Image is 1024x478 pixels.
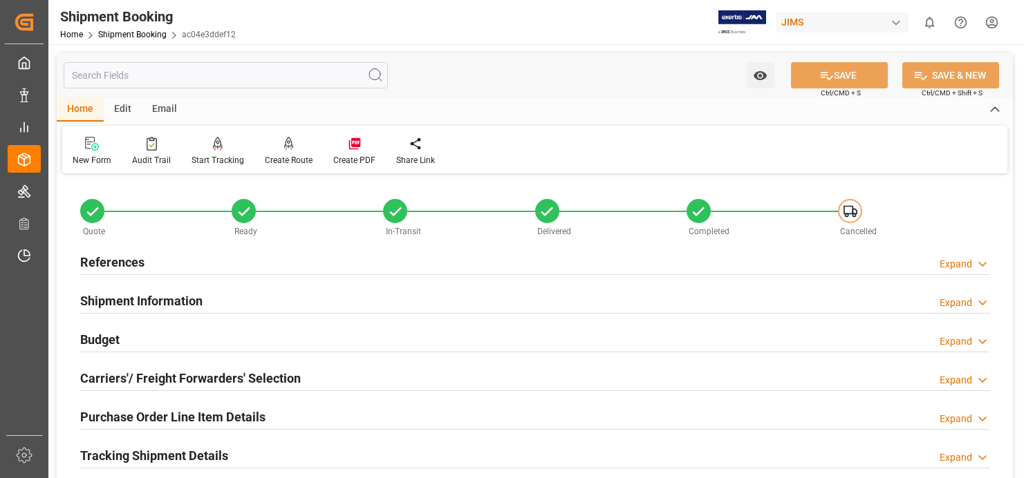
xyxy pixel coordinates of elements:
a: Home [60,30,83,39]
button: Help Center [945,7,976,38]
img: Exertis%20JAM%20-%20Email%20Logo.jpg_1722504956.jpg [718,10,766,35]
input: Search Fields [64,62,388,88]
div: Expand [940,450,972,465]
div: JIMS [776,12,909,32]
div: Shipment Booking [60,6,236,27]
h2: Budget [80,330,120,349]
button: SAVE & NEW [902,62,999,88]
div: Audit Trail [132,154,171,166]
div: Create PDF [333,154,375,166]
h2: Tracking Shipment Details [80,446,228,465]
div: Create Route [265,154,313,166]
span: Cancelled [840,227,877,236]
h2: References [80,253,145,271]
div: Home [57,98,104,122]
div: Expand [940,334,972,349]
div: Expand [940,412,972,426]
div: Edit [104,98,142,122]
div: Share Link [396,154,435,166]
span: Ready [234,227,257,236]
div: Start Tracking [192,154,244,166]
button: SAVE [791,62,888,88]
span: In-Transit [386,227,421,236]
h2: Shipment Information [80,291,203,310]
span: Delivered [537,227,571,236]
button: show 0 new notifications [914,7,945,38]
a: Shipment Booking [98,30,167,39]
div: Expand [940,373,972,388]
h2: Purchase Order Line Item Details [80,408,266,426]
h2: Carriers'/ Freight Forwarders' Selection [80,369,301,388]
div: New Form [73,154,111,166]
span: Ctrl/CMD + S [821,88,861,98]
button: open menu [746,62,774,88]
div: Email [142,98,187,122]
span: Ctrl/CMD + Shift + S [922,88,983,98]
div: Expand [940,257,972,271]
button: JIMS [776,9,914,35]
span: Completed [689,227,729,236]
span: Quote [83,227,105,236]
div: Expand [940,296,972,310]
